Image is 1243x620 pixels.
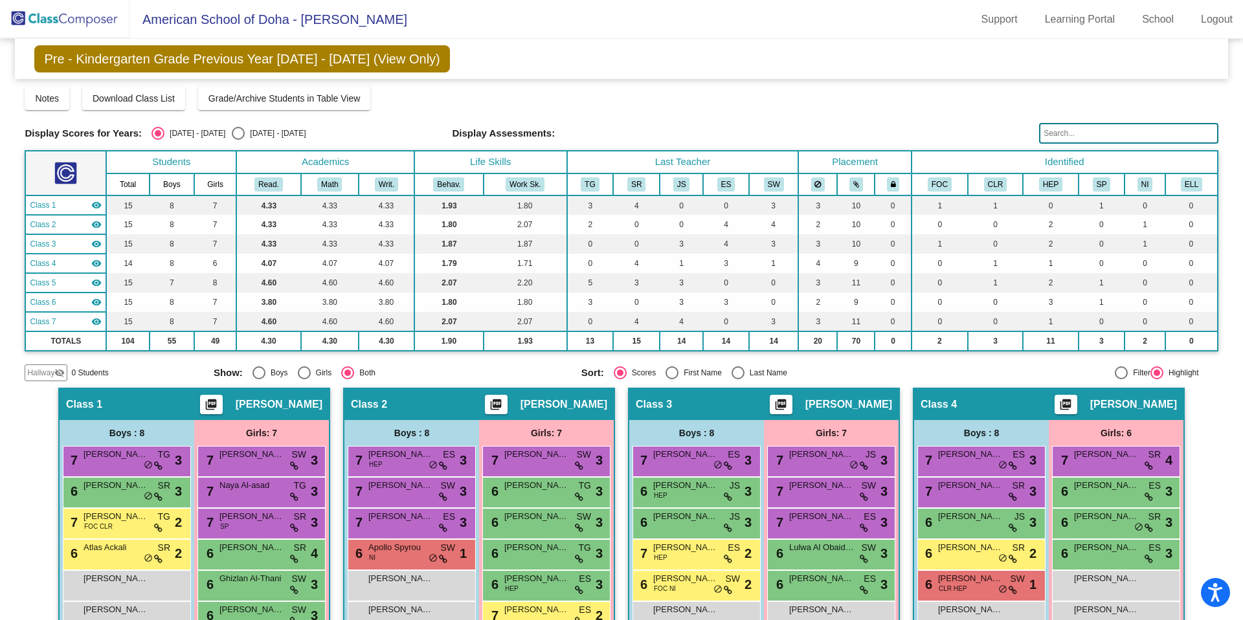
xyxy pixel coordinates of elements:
[805,398,892,411] span: [PERSON_NAME]
[749,195,799,215] td: 3
[1125,215,1165,234] td: 1
[484,312,567,331] td: 2.07
[150,215,194,234] td: 8
[25,234,106,254] td: Jennifer Bendriss - No Class Name
[627,177,645,192] button: SR
[351,398,387,411] span: Class 2
[749,331,799,351] td: 14
[1023,312,1079,331] td: 1
[301,312,359,331] td: 4.60
[914,420,1049,446] div: Boys : 8
[749,312,799,331] td: 3
[678,367,722,379] div: First Name
[912,293,968,312] td: 0
[414,312,484,331] td: 2.07
[928,177,952,192] button: FOC
[236,273,300,293] td: 4.60
[837,173,875,195] th: Keep with students
[484,331,567,351] td: 1.93
[485,395,508,414] button: Print Students Details
[106,234,150,254] td: 15
[1023,173,1079,195] th: Parent requires High Energy
[613,215,660,234] td: 0
[875,331,911,351] td: 0
[717,177,735,192] button: ES
[613,312,660,331] td: 4
[291,448,306,461] span: SW
[359,273,414,293] td: 4.60
[194,293,236,312] td: 7
[488,398,504,416] mat-icon: picture_as_pdf
[875,312,911,331] td: 0
[194,420,329,446] div: Girls: 7
[1039,123,1218,144] input: Search...
[912,151,1218,173] th: Identified
[414,293,484,312] td: 1.80
[414,195,484,215] td: 1.93
[359,234,414,254] td: 4.33
[1125,234,1165,254] td: 1
[359,331,414,351] td: 4.30
[106,151,236,173] th: Students
[194,254,236,273] td: 6
[150,234,194,254] td: 8
[660,293,703,312] td: 3
[301,273,359,293] td: 4.60
[1191,9,1243,30] a: Logout
[129,9,407,30] span: American School of Doha - [PERSON_NAME]
[837,312,875,331] td: 11
[567,215,614,234] td: 2
[912,254,968,273] td: 0
[71,367,108,379] span: 0 Students
[567,151,799,173] th: Last Teacher
[236,151,414,173] th: Academics
[91,278,102,288] mat-icon: visibility
[660,254,703,273] td: 1
[1181,177,1202,192] button: ELL
[25,312,106,331] td: Tamadur Khir - No Class Name
[236,234,300,254] td: 4.33
[414,331,484,351] td: 1.90
[375,177,398,192] button: Writ.
[1125,293,1165,312] td: 0
[875,173,911,195] th: Keep with teacher
[214,366,572,379] mat-radio-group: Select an option
[25,331,106,351] td: TOTALS
[581,367,604,379] span: Sort:
[1165,273,1217,293] td: 0
[660,195,703,215] td: 0
[798,234,837,254] td: 3
[968,273,1023,293] td: 1
[875,273,911,293] td: 0
[1079,312,1125,331] td: 0
[82,87,185,110] button: Download Class List
[344,420,479,446] div: Boys : 8
[968,312,1023,331] td: 0
[1023,293,1079,312] td: 3
[921,398,957,411] span: Class 4
[30,316,56,327] span: Class 7
[673,177,690,192] button: JS
[968,293,1023,312] td: 0
[1132,9,1184,30] a: School
[484,254,567,273] td: 1.71
[194,215,236,234] td: 7
[1079,215,1125,234] td: 0
[703,254,749,273] td: 3
[150,195,194,215] td: 8
[91,258,102,269] mat-icon: visibility
[30,219,56,230] span: Class 2
[613,195,660,215] td: 4
[219,448,284,461] span: [PERSON_NAME]
[1093,177,1111,192] button: SP
[912,215,968,234] td: 0
[150,312,194,331] td: 8
[1090,398,1177,411] span: [PERSON_NAME]
[359,195,414,215] td: 4.33
[773,398,789,416] mat-icon: picture_as_pdf
[971,9,1028,30] a: Support
[764,177,784,192] button: SW
[414,273,484,293] td: 2.07
[301,195,359,215] td: 4.33
[613,293,660,312] td: 0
